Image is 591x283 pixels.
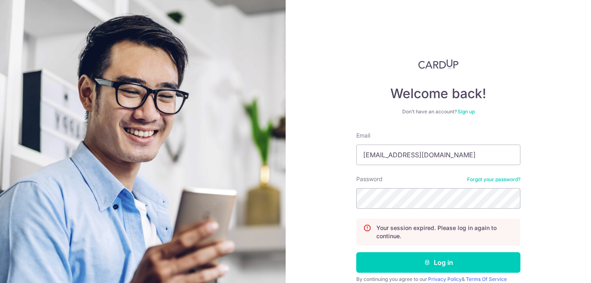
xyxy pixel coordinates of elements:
label: Email [356,131,370,140]
a: Sign up [458,108,475,115]
h4: Welcome back! [356,85,520,102]
button: Log in [356,252,520,273]
a: Forgot your password? [467,176,520,183]
div: Don’t have an account? [356,108,520,115]
a: Privacy Policy [428,276,462,282]
img: CardUp Logo [418,59,458,69]
div: By continuing you agree to our & [356,276,520,283]
a: Terms Of Service [466,276,507,282]
label: Password [356,175,383,183]
input: Enter your Email [356,145,520,165]
p: Your session expired. Please log in again to continue. [376,224,513,240]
